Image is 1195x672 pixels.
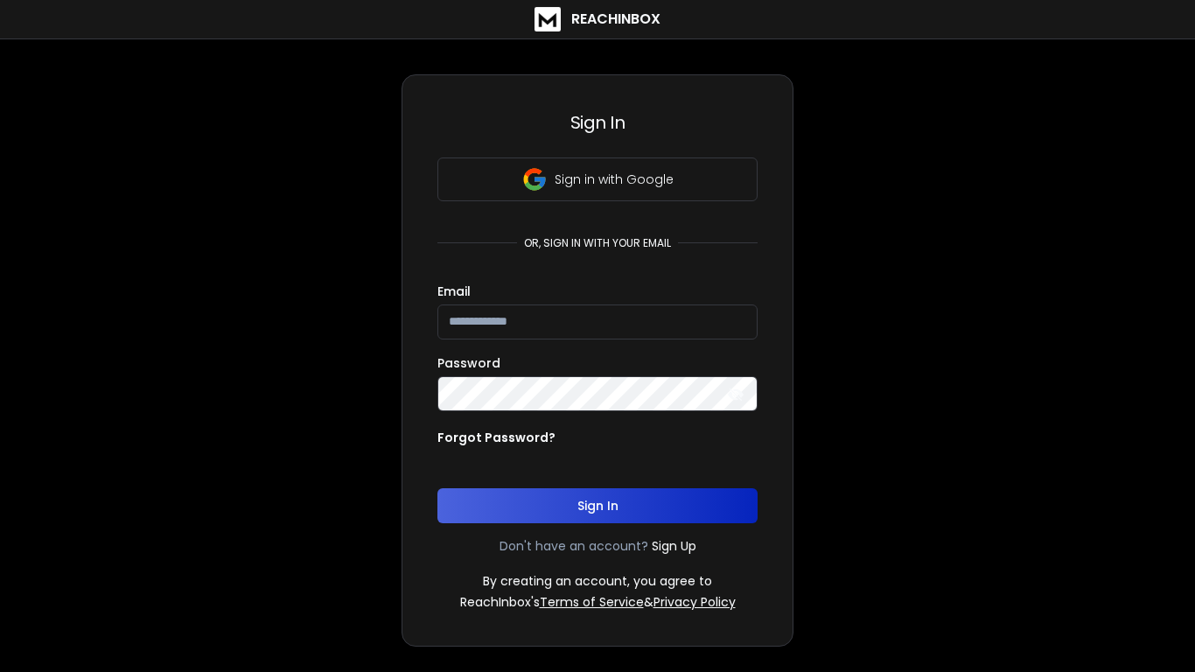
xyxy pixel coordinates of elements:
label: Password [437,357,500,369]
h1: ReachInbox [571,9,660,30]
h3: Sign In [437,110,758,135]
img: logo [535,7,561,31]
p: Forgot Password? [437,429,556,446]
p: By creating an account, you agree to [483,572,712,590]
a: Privacy Policy [653,593,736,611]
button: Sign In [437,488,758,523]
p: Sign in with Google [555,171,674,188]
label: Email [437,285,471,297]
p: ReachInbox's & [460,593,736,611]
p: Don't have an account? [500,537,648,555]
a: ReachInbox [535,7,660,31]
a: Sign Up [652,537,696,555]
button: Sign in with Google [437,157,758,201]
a: Terms of Service [540,593,644,611]
p: or, sign in with your email [517,236,678,250]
